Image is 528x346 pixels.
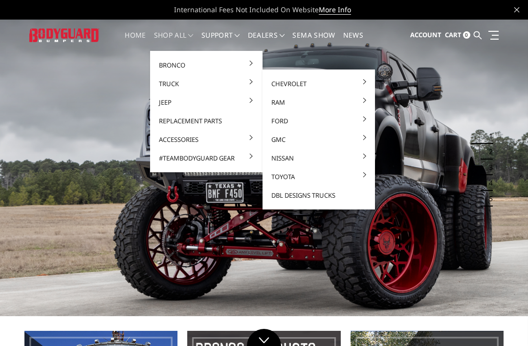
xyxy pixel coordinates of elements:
[266,167,371,186] a: Toyota
[343,32,363,51] a: News
[463,31,470,39] span: 0
[266,74,371,93] a: Chevrolet
[445,30,462,39] span: Cart
[266,130,371,149] a: GMC
[154,149,259,167] a: #TeamBodyguard Gear
[292,32,335,51] a: SEMA Show
[154,93,259,112] a: Jeep
[266,112,371,130] a: Ford
[445,22,470,48] a: Cart 0
[154,32,194,51] a: shop all
[483,128,493,144] button: 1 of 5
[201,32,240,51] a: Support
[483,191,493,207] button: 5 of 5
[410,30,441,39] span: Account
[154,112,259,130] a: Replacement Parts
[247,329,281,346] a: Click to Down
[483,144,493,160] button: 2 of 5
[29,28,99,42] img: BODYGUARD BUMPERS
[319,5,351,15] a: More Info
[266,149,371,167] a: Nissan
[154,74,259,93] a: Truck
[154,130,259,149] a: Accessories
[410,22,441,48] a: Account
[266,186,371,205] a: DBL Designs Trucks
[125,32,146,51] a: Home
[266,93,371,112] a: Ram
[483,175,493,191] button: 4 of 5
[248,32,285,51] a: Dealers
[154,56,259,74] a: Bronco
[483,160,493,175] button: 3 of 5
